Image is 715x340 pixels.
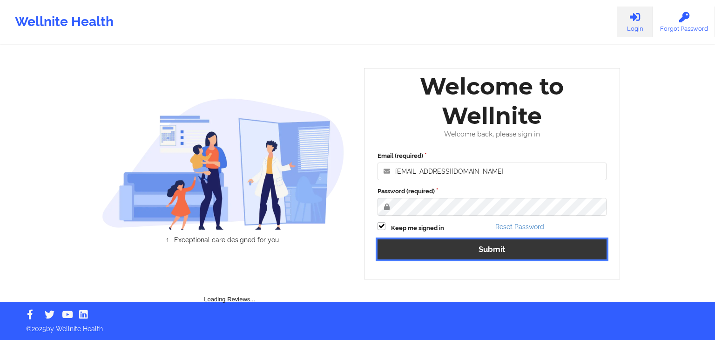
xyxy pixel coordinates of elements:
[371,130,613,138] div: Welcome back, please sign in
[495,223,544,231] a: Reset Password
[371,72,613,130] div: Welcome to Wellnite
[102,98,345,230] img: wellnite-auth-hero_200.c722682e.png
[378,163,607,180] input: Email address
[110,236,344,244] li: Exceptional care designed for you.
[378,239,607,259] button: Submit
[617,7,653,37] a: Login
[391,224,444,233] label: Keep me signed in
[378,187,607,196] label: Password (required)
[378,151,607,161] label: Email (required)
[20,318,695,333] p: © 2025 by Wellnite Health
[102,259,358,304] div: Loading Reviews...
[653,7,715,37] a: Forgot Password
